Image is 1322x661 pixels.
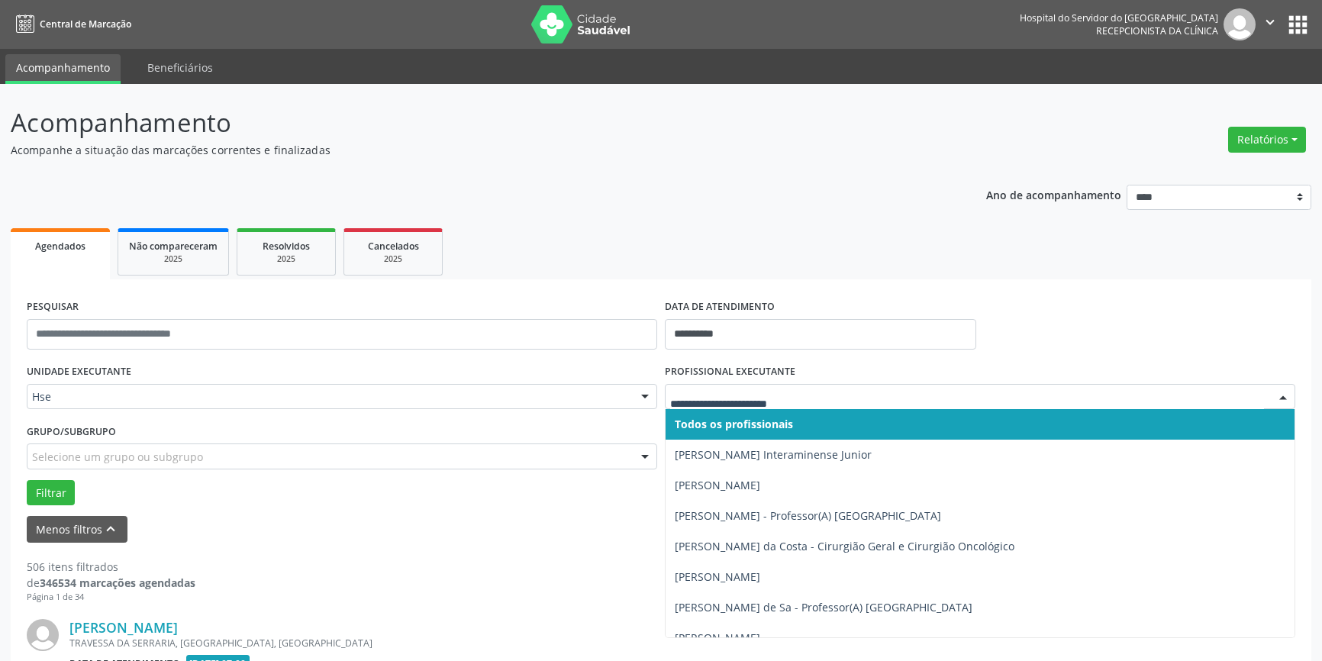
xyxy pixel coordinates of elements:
div: Hospital do Servidor do [GEOGRAPHIC_DATA] [1020,11,1218,24]
i: keyboard_arrow_up [102,521,119,537]
a: Beneficiários [137,54,224,81]
a: Central de Marcação [11,11,131,37]
label: PROFISSIONAL EXECUTANTE [665,360,795,384]
span: Cancelados [368,240,419,253]
label: UNIDADE EXECUTANTE [27,360,131,384]
button: Menos filtroskeyboard_arrow_up [27,516,127,543]
button:  [1256,8,1285,40]
span: Resolvidos [263,240,310,253]
i:  [1262,14,1278,31]
a: Acompanhamento [5,54,121,84]
span: [PERSON_NAME] Interaminense Junior [675,447,872,462]
div: 2025 [248,253,324,265]
span: Hse [32,389,626,405]
img: img [1224,8,1256,40]
span: Agendados [35,240,85,253]
label: PESQUISAR [27,295,79,319]
p: Ano de acompanhamento [986,185,1121,204]
img: img [27,619,59,651]
div: 506 itens filtrados [27,559,195,575]
label: Grupo/Subgrupo [27,420,116,443]
button: apps [1285,11,1311,38]
div: TRAVESSA DA SERRARIA, [GEOGRAPHIC_DATA], [GEOGRAPHIC_DATA] [69,637,1066,650]
span: [PERSON_NAME] de Sa - Professor(A) [GEOGRAPHIC_DATA] [675,600,972,614]
span: [PERSON_NAME] [675,630,760,645]
span: [PERSON_NAME] [675,569,760,584]
div: de [27,575,195,591]
p: Acompanhamento [11,104,921,142]
button: Relatórios [1228,127,1306,153]
p: Acompanhe a situação das marcações correntes e finalizadas [11,142,921,158]
button: Filtrar [27,480,75,506]
span: Central de Marcação [40,18,131,31]
span: [PERSON_NAME] - Professor(A) [GEOGRAPHIC_DATA] [675,508,941,523]
strong: 346534 marcações agendadas [40,576,195,590]
a: [PERSON_NAME] [69,619,178,636]
div: 2025 [355,253,431,265]
div: 2025 [129,253,218,265]
span: Recepcionista da clínica [1096,24,1218,37]
label: DATA DE ATENDIMENTO [665,295,775,319]
span: Não compareceram [129,240,218,253]
span: [PERSON_NAME] da Costa - Cirurgião Geral e Cirurgião Oncológico [675,539,1014,553]
div: Página 1 de 34 [27,591,195,604]
span: Selecione um grupo ou subgrupo [32,449,203,465]
span: Todos os profissionais [675,417,793,431]
span: [PERSON_NAME] [675,478,760,492]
